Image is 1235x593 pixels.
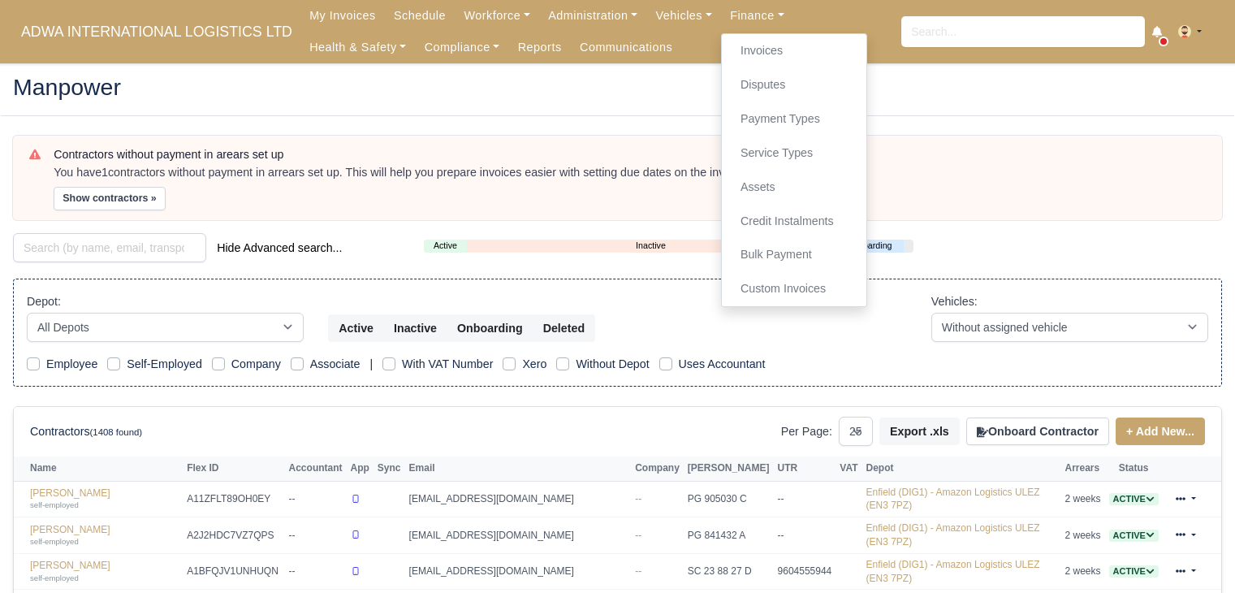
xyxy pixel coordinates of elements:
[46,355,97,374] label: Employee
[728,136,860,171] a: Service Types
[30,574,79,582] small: self-employed
[183,481,284,517] td: A11ZFLT89OH0EY
[866,559,1040,584] a: Enfield (DIG1) - Amazon Logistics ULEZ (EN3 7PZ)
[206,234,352,262] button: Hide Advanced search...
[285,517,347,554] td: --
[328,314,384,342] button: Active
[774,517,836,554] td: --
[1109,418,1205,445] div: + Add New...
[14,457,183,481] th: Name
[684,457,774,481] th: [PERSON_NAME]
[231,355,281,374] label: Company
[1109,530,1159,541] a: Active
[310,355,361,374] label: Associate
[1,63,1234,115] div: Manpower
[1109,565,1159,577] a: Active
[576,355,649,374] label: Without Depot
[774,481,836,517] td: --
[533,314,595,342] button: Deleted
[509,32,571,63] a: Reports
[1109,530,1159,542] span: Active
[405,481,632,517] td: [EMAIL_ADDRESS][DOMAIN_NAME]
[901,16,1145,47] input: Search...
[467,239,836,253] a: Inactive
[101,166,108,179] strong: 1
[54,148,1206,162] h6: Contractors without payment in arears set up
[374,457,405,481] th: Sync
[90,427,143,437] small: (1408 found)
[774,457,836,481] th: UTR
[415,32,508,63] a: Compliance
[635,493,641,504] span: --
[966,418,1109,445] button: Onboard Contractor
[405,457,632,481] th: Email
[183,553,284,590] td: A1BFQJV1UNHUQN
[635,565,641,577] span: --
[635,530,641,541] span: --
[728,34,860,68] a: Invoices
[862,457,1061,481] th: Depot
[1116,418,1205,445] a: + Add New...
[183,517,284,554] td: A2J2HDC7VZ7QPS
[30,425,142,439] h6: Contractors
[684,517,774,554] td: PG 841432 A
[684,553,774,590] td: SC 23 88 27 D
[13,76,1222,98] h2: Manpower
[728,238,860,272] a: Bulk Payment
[571,32,682,63] a: Communications
[684,481,774,517] td: PG 905030 C
[285,481,347,517] td: --
[30,487,179,511] a: [PERSON_NAME] self-employed
[13,15,300,48] span: ADWA INTERNATIONAL LOGISTICS LTD
[836,457,861,481] th: VAT
[631,457,684,481] th: Company
[383,314,447,342] button: Inactive
[27,292,61,311] label: Depot:
[369,357,373,370] span: |
[1061,553,1105,590] td: 2 weeks
[1109,493,1159,504] a: Active
[30,524,179,548] a: [PERSON_NAME] self-employed
[728,68,860,102] a: Disputes
[402,355,493,374] label: With VAT Number
[931,292,978,311] label: Vehicles:
[30,500,79,509] small: self-employed
[127,355,202,374] label: Self-Employed
[405,553,632,590] td: [EMAIL_ADDRESS][DOMAIN_NAME]
[54,187,166,210] button: Show contractors »
[1061,481,1105,517] td: 2 weeks
[30,560,179,583] a: [PERSON_NAME] self-employed
[30,537,79,546] small: self-employed
[347,457,374,481] th: App
[424,239,466,253] a: Active
[1109,493,1159,505] span: Active
[405,517,632,554] td: [EMAIL_ADDRESS][DOMAIN_NAME]
[13,233,206,262] input: Search (by name, email, transporter id) ...
[774,553,836,590] td: 9604555944
[866,522,1040,548] a: Enfield (DIG1) - Amazon Logistics ULEZ (EN3 7PZ)
[866,487,1040,512] a: Enfield (DIG1) - Amazon Logistics ULEZ (EN3 7PZ)
[679,355,766,374] label: Uses Accountant
[835,239,903,253] a: Onboarding
[728,272,860,306] a: Custom Invoices
[728,102,860,136] a: Payment Types
[728,205,860,239] a: Credit Instalments
[1105,457,1163,481] th: Status
[54,165,1206,181] div: You have contractors without payment in arrears set up. This will help you prepare invoices easie...
[781,422,832,441] label: Per Page:
[1061,457,1105,481] th: Arrears
[1061,517,1105,554] td: 2 weeks
[879,418,960,445] button: Export .xls
[285,457,347,481] th: Accountant
[728,171,860,205] a: Assets
[285,553,347,590] td: --
[183,457,284,481] th: Flex ID
[300,32,416,63] a: Health & Safety
[447,314,533,342] button: Onboarding
[522,355,546,374] label: Xero
[13,16,300,48] a: ADWA INTERNATIONAL LOGISTICS LTD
